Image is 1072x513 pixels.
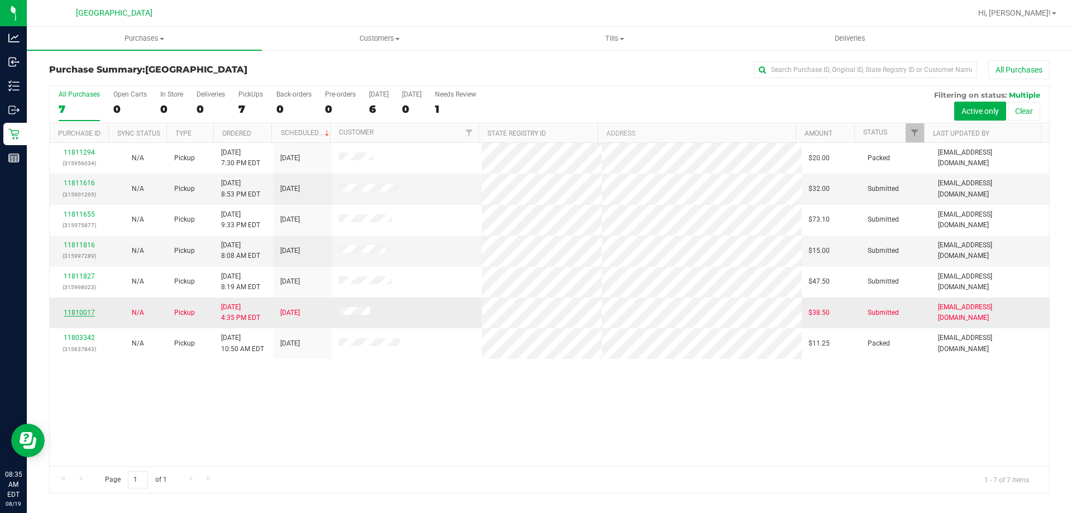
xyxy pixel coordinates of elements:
a: Ordered [222,130,251,137]
span: Tills [497,33,731,44]
div: 0 [160,103,183,116]
inline-svg: Reports [8,152,20,164]
span: [DATE] [280,308,300,318]
p: (315901295) [56,189,102,200]
div: PickUps [238,90,263,98]
span: Pickup [174,214,195,225]
span: [DATE] 7:30 PM EDT [221,147,260,169]
p: (315956034) [56,158,102,169]
a: Purchase ID [58,130,100,137]
span: $73.10 [808,214,830,225]
span: [EMAIL_ADDRESS][DOMAIN_NAME] [938,240,1042,261]
p: (315637843) [56,344,102,354]
div: [DATE] [402,90,422,98]
span: 1 - 7 of 7 items [975,471,1038,488]
a: Filter [460,123,478,142]
div: All Purchases [59,90,100,98]
iframe: Resource center [11,424,45,457]
p: 08/19 [5,500,22,508]
p: (315998023) [56,282,102,293]
span: [EMAIL_ADDRESS][DOMAIN_NAME] [938,209,1042,231]
span: [DATE] 8:19 AM EDT [221,271,260,293]
span: [DATE] [280,338,300,349]
span: $11.25 [808,338,830,349]
span: [DATE] [280,214,300,225]
p: 08:35 AM EDT [5,469,22,500]
div: Needs Review [435,90,476,98]
span: [DATE] [280,246,300,256]
div: 7 [238,103,263,116]
a: Deliveries [733,27,968,50]
span: Page of 1 [95,471,176,488]
span: [EMAIL_ADDRESS][DOMAIN_NAME] [938,333,1042,354]
button: N/A [132,308,144,318]
a: 11811827 [64,272,95,280]
inline-svg: Analytics [8,32,20,44]
a: 11811616 [64,179,95,187]
a: Filter [906,123,924,142]
a: 11811816 [64,241,95,249]
div: In Store [160,90,183,98]
span: Not Applicable [132,215,144,223]
div: 0 [113,103,147,116]
a: Customers [262,27,497,50]
span: [GEOGRAPHIC_DATA] [145,64,247,75]
a: Customer [339,128,374,136]
span: [EMAIL_ADDRESS][DOMAIN_NAME] [938,147,1042,169]
div: 1 [435,103,476,116]
span: Submitted [868,308,899,318]
span: Not Applicable [132,247,144,255]
span: Pickup [174,308,195,318]
button: N/A [132,214,144,225]
span: Not Applicable [132,277,144,285]
a: Tills [497,27,732,50]
span: Pickup [174,153,195,164]
a: 11811294 [64,148,95,156]
span: $38.50 [808,308,830,318]
inline-svg: Inbound [8,56,20,68]
span: Deliveries [820,33,880,44]
div: 7 [59,103,100,116]
span: Pickup [174,184,195,194]
input: 1 [128,471,148,488]
span: Submitted [868,214,899,225]
span: Not Applicable [132,339,144,347]
span: $15.00 [808,246,830,256]
a: Amount [805,130,832,137]
div: 0 [325,103,356,116]
div: 0 [402,103,422,116]
span: $47.50 [808,276,830,287]
span: $32.00 [808,184,830,194]
span: Purchases [27,33,262,44]
span: [DATE] 8:53 PM EDT [221,178,260,199]
span: Multiple [1009,90,1040,99]
div: Deliveries [197,90,225,98]
div: Back-orders [276,90,312,98]
span: [DATE] 8:08 AM EDT [221,240,260,261]
a: 11810017 [64,309,95,317]
div: [DATE] [369,90,389,98]
span: [DATE] 10:50 AM EDT [221,333,264,354]
span: Pickup [174,246,195,256]
span: [DATE] [280,184,300,194]
span: Hi, [PERSON_NAME]! [978,8,1051,17]
a: State Registry ID [487,130,546,137]
button: N/A [132,276,144,287]
span: Submitted [868,246,899,256]
span: Pickup [174,276,195,287]
a: Scheduled [281,129,332,137]
span: Not Applicable [132,154,144,162]
span: [EMAIL_ADDRESS][DOMAIN_NAME] [938,302,1042,323]
a: Status [863,128,887,136]
span: [DATE] [280,276,300,287]
span: [DATE] 4:35 PM EDT [221,302,260,323]
span: Not Applicable [132,185,144,193]
button: N/A [132,338,144,349]
a: Purchases [27,27,262,50]
p: (315997289) [56,251,102,261]
span: Submitted [868,184,899,194]
span: Filtering on status: [934,90,1007,99]
span: Customers [262,33,496,44]
span: Packed [868,153,890,164]
span: [EMAIL_ADDRESS][DOMAIN_NAME] [938,178,1042,199]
